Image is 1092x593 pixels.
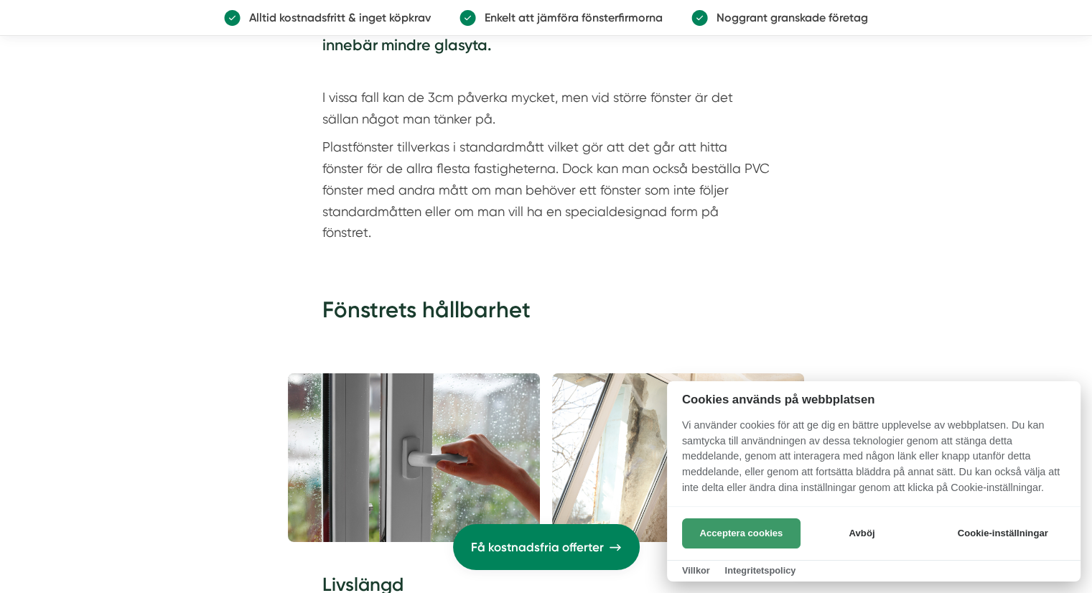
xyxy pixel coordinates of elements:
[724,565,795,576] a: Integritetspolicy
[805,518,919,548] button: Avböj
[682,518,801,548] button: Acceptera cookies
[667,418,1081,505] p: Vi använder cookies för att ge dig en bättre upplevelse av webbplatsen. Du kan samtycka till anvä...
[940,518,1065,548] button: Cookie-inställningar
[682,565,710,576] a: Villkor
[667,393,1081,406] h2: Cookies används på webbplatsen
